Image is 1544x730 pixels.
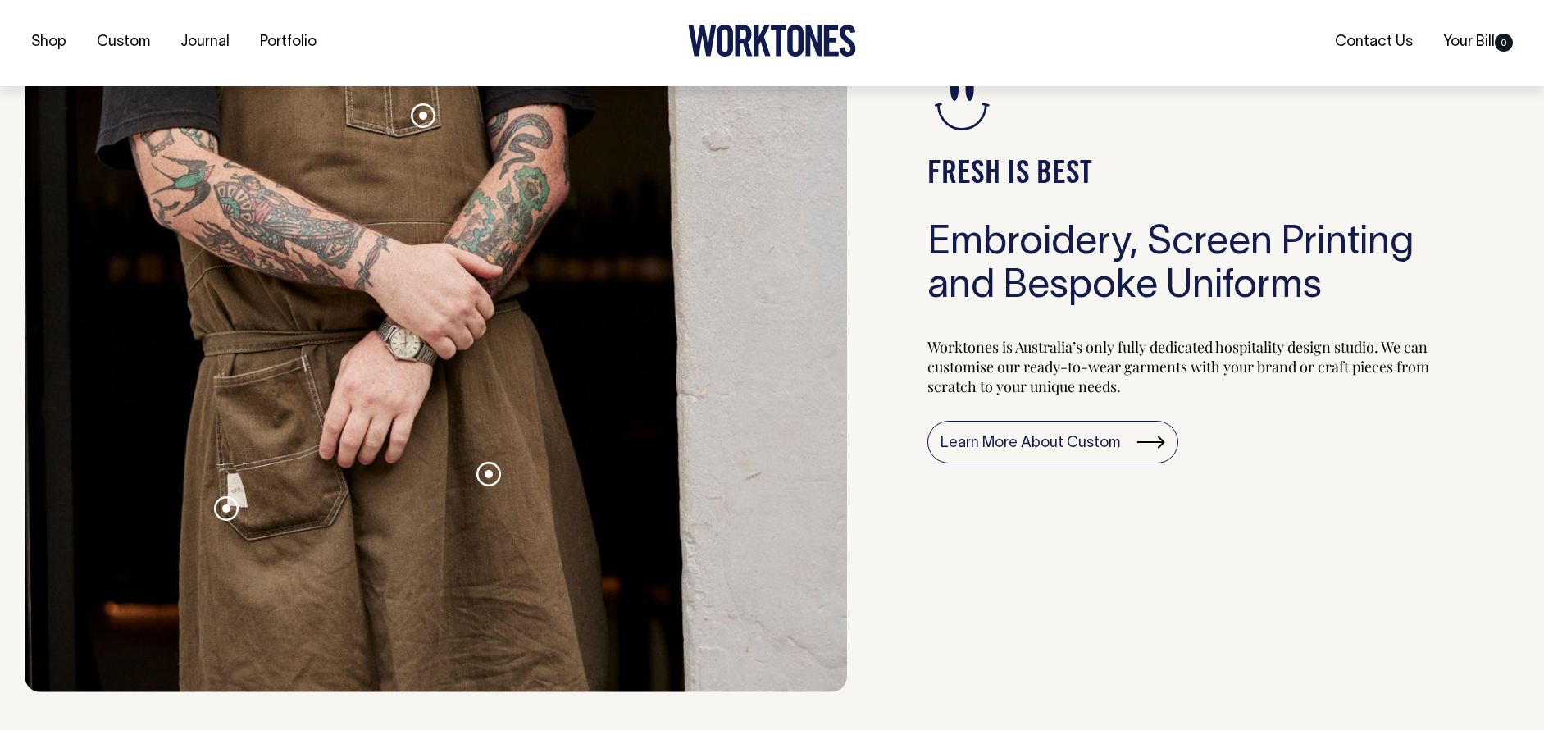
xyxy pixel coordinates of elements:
a: Portfolio [253,30,323,57]
span: 0 [1495,34,1513,52]
a: Contact Us [1328,29,1419,56]
a: Your Bill0 [1437,29,1519,56]
h3: Embroidery, Screen Printing and Bespoke Uniforms [927,222,1439,309]
h4: FRESH IS BEST [927,156,1439,193]
p: Worktones is Australia’s only fully dedicated hospitality design studio. We can customise our rea... [927,337,1439,396]
a: Learn More About Custom [927,421,1178,463]
a: Custom [90,30,157,57]
a: Shop [25,30,73,57]
a: Journal [174,30,236,57]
